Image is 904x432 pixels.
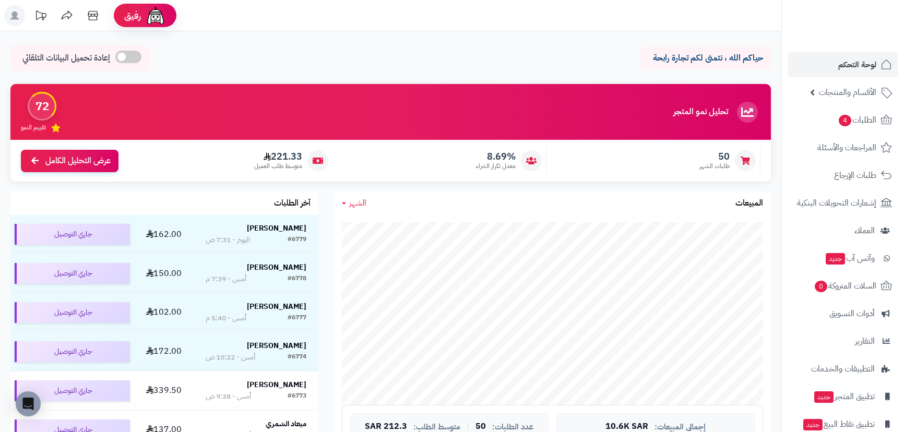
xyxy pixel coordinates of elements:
div: #6779 [288,235,306,245]
span: العملاء [854,223,875,238]
div: #6774 [288,352,306,363]
div: جاري التوصيل [15,341,130,362]
div: أمس - 10:22 ص [206,352,255,363]
h3: تحليل نمو المتجر [673,107,728,117]
span: الأقسام والمنتجات [819,85,876,100]
td: 150.00 [134,254,193,293]
strong: [PERSON_NAME] [247,223,306,234]
a: السلات المتروكة0 [788,273,898,298]
div: أمس - 5:40 م [206,313,246,323]
span: أدوات التسويق [829,306,875,321]
a: الطلبات4 [788,107,898,133]
span: تقييم النمو [21,123,46,132]
div: #6773 [288,391,306,402]
span: إعادة تحميل البيانات التلقائي [22,52,110,64]
span: 4 [839,115,851,126]
td: 162.00 [134,215,193,254]
img: logo-2.png [833,28,894,50]
a: تطبيق المتجرجديد [788,384,898,409]
a: أدوات التسويق [788,301,898,326]
span: عدد الطلبات: [492,423,533,431]
a: التقارير [788,329,898,354]
p: حياكم الله ، نتمنى لكم تجارة رابحة [648,52,763,64]
div: جاري التوصيل [15,263,130,284]
span: طلبات الشهر [699,162,730,171]
td: 339.50 [134,371,193,410]
span: رفيق [124,9,141,22]
span: 8.69% [476,151,516,162]
h3: آخر الطلبات [274,199,311,208]
span: وآتس آب [825,251,875,266]
span: الطلبات [838,113,876,127]
img: ai-face.png [145,5,166,26]
span: | [467,423,469,430]
div: #6777 [288,313,306,323]
span: الشهر [349,197,366,209]
a: الشهر [342,197,366,209]
span: 50 [699,151,730,162]
div: أمس - 7:39 م [206,274,246,284]
td: 102.00 [134,293,193,332]
div: جاري التوصيل [15,224,130,245]
a: وآتس آبجديد [788,246,898,271]
span: التطبيقات والخدمات [811,362,875,376]
div: جاري التوصيل [15,302,130,323]
span: عرض التحليل الكامل [45,155,111,167]
a: طلبات الإرجاع [788,163,898,188]
span: طلبات الإرجاع [834,168,876,183]
span: جديد [826,253,845,265]
span: معدل تكرار الشراء [476,162,516,171]
span: 212.3 SAR [365,422,407,431]
div: اليوم - 7:31 ص [206,235,250,245]
span: إشعارات التحويلات البنكية [797,196,876,210]
h3: المبيعات [735,199,763,208]
span: إجمالي المبيعات: [655,423,706,431]
a: المراجعات والأسئلة [788,135,898,160]
span: 0 [815,281,827,292]
div: #6778 [288,274,306,284]
a: إشعارات التحويلات البنكية [788,190,898,215]
span: تطبيق المتجر [813,389,875,404]
span: 221.33 [254,151,302,162]
a: عرض التحليل الكامل [21,150,118,172]
span: متوسط الطلب: [413,423,460,431]
strong: [PERSON_NAME] [247,262,306,273]
span: المراجعات والأسئلة [817,140,876,155]
span: جديد [803,419,823,430]
strong: [PERSON_NAME] [247,340,306,351]
a: تحديثات المنصة [28,5,54,29]
strong: [PERSON_NAME] [247,301,306,312]
a: التطبيقات والخدمات [788,356,898,381]
a: العملاء [788,218,898,243]
strong: [PERSON_NAME] [247,379,306,390]
span: التقارير [855,334,875,349]
strong: ميعاد الشمري [266,418,306,429]
span: 50 [475,422,486,431]
span: السلات المتروكة [814,279,876,293]
div: Open Intercom Messenger [16,391,41,416]
div: أمس - 9:38 ص [206,391,251,402]
a: لوحة التحكم [788,52,898,77]
span: 10.6K SAR [605,422,648,431]
span: متوسط طلب العميل [254,162,302,171]
span: تطبيق نقاط البيع [802,417,875,431]
span: لوحة التحكم [838,57,876,72]
td: 172.00 [134,332,193,371]
span: جديد [814,391,834,403]
div: جاري التوصيل [15,380,130,401]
